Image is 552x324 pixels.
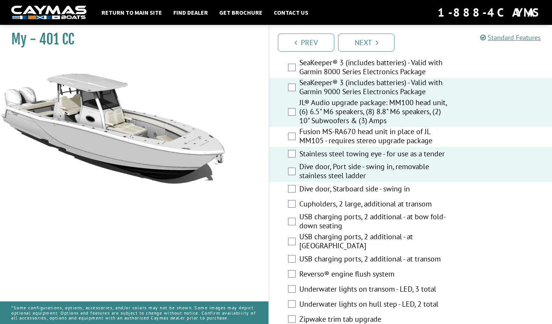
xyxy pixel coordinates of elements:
[98,8,166,17] a: Return to main site
[299,149,451,160] label: Stainless steel towing eye - for use as a tender
[278,34,334,52] a: Prev
[299,232,451,252] label: USB charging ports, 2 additional - at [GEOGRAPHIC_DATA]
[11,301,257,324] p: *Some configurations, options, accessories, and/or colors may not be shown. Some images may depic...
[276,32,552,52] ul: Pagination
[299,254,451,265] label: USB charging ports, 2 additional - at transom
[299,98,451,127] label: JL® Audio upgrade package: MM100 head unit, (6) 6.5" M6 speakers, (8) 8.8" M6 speakers, (2) 10" S...
[299,284,451,295] label: Underwater lights on transom - LED, 3 total
[299,269,451,280] label: Reverso® engine flush system
[299,184,451,195] label: Dive door, Starboard side - swing in
[270,8,312,17] a: Contact Us
[299,199,451,210] label: Cupholders, 2 large, additional at transom
[299,212,451,232] label: USB charging ports, 2 additional - at bow fold-down seating
[299,78,451,98] label: SeaKeeper® 3 (includes batteries) - Valid with Garmin 9000 Series Electronics Package
[299,162,451,182] label: Dive door, Port side - swing in, removable stainless steel ladder
[299,58,451,78] label: SeaKeeper® 3 (includes batteries) - Valid with Garmin 8000 Series Electronics Package
[338,34,394,52] a: Next
[299,127,451,147] label: Fusion MS-RA670 head unit in place of JL MM105 - requires stereo upgrade package
[11,6,86,20] img: white-logo-c9c8dbefe5ff5ceceb0f0178aa75bf4bb51f6bca0971e226c86eb53dfe498488.png
[11,31,250,48] h1: My - 401 CC
[299,300,451,310] label: Underwater lights on hull step - LED, 2 total
[170,8,212,17] a: Find Dealer
[215,8,266,17] a: Get Brochure
[480,33,541,42] a: Standard Features
[438,4,541,21] div: 1-888-4CAYMAS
